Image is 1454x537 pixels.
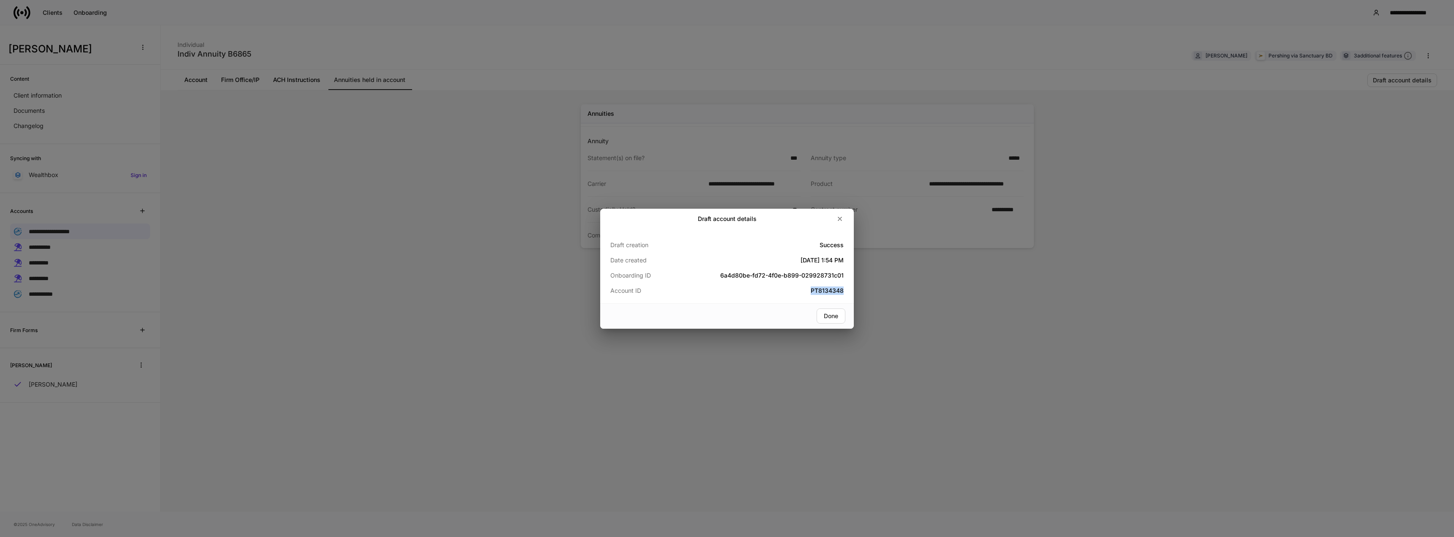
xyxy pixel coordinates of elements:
h5: 6a4d80be-fd72-4f0e-b899-029928731c01 [688,271,844,280]
h5: [DATE] 1:54 PM [688,256,844,264]
h5: PT8134348 [688,286,844,295]
p: Onboarding ID [610,271,688,280]
div: Done [824,313,838,319]
p: Draft creation [610,241,688,249]
p: Account ID [610,286,688,295]
h5: Success [688,241,844,249]
p: Date created [610,256,688,264]
h2: Draft account details [698,215,757,223]
button: Done [817,308,845,324]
